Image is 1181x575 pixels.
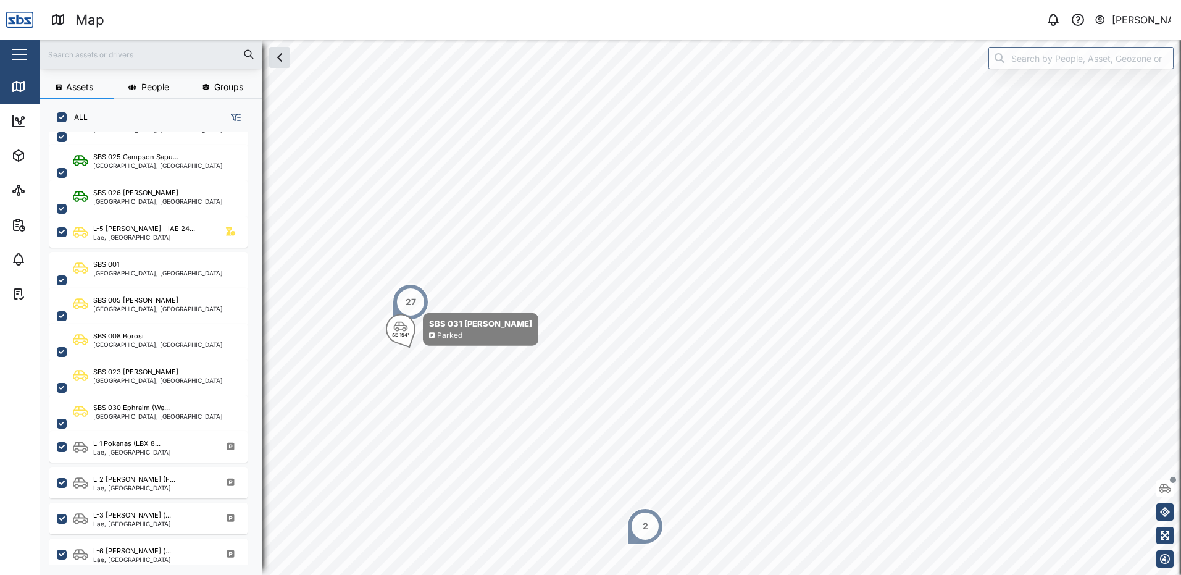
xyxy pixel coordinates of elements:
[93,367,178,377] div: SBS 023 [PERSON_NAME]
[32,149,70,162] div: Assets
[32,183,62,197] div: Sites
[93,162,223,169] div: [GEOGRAPHIC_DATA], [GEOGRAPHIC_DATA]
[93,152,178,162] div: SBS 025 Campson Sapu...
[32,287,66,301] div: Tasks
[93,259,119,270] div: SBS 001
[988,47,1174,69] input: Search by People, Asset, Geozone or Place
[47,45,254,64] input: Search assets or drivers
[437,330,462,342] div: Parked
[214,83,243,91] span: Groups
[67,112,88,122] label: ALL
[32,218,74,232] div: Reports
[93,510,171,521] div: L-3 [PERSON_NAME] (...
[643,519,648,533] div: 2
[32,114,88,128] div: Dashboard
[93,403,170,413] div: SBS 030 Ephraim (We...
[93,521,171,527] div: Lae, [GEOGRAPHIC_DATA]
[406,295,416,309] div: 27
[93,224,195,234] div: L-5 [PERSON_NAME] - IAE 24...
[93,331,144,342] div: SBS 008 Borosi
[93,377,223,384] div: [GEOGRAPHIC_DATA], [GEOGRAPHIC_DATA]
[93,474,175,485] div: L-2 [PERSON_NAME] (F...
[386,313,538,346] div: Map marker
[1112,12,1171,28] div: [PERSON_NAME]
[6,6,33,33] img: Main Logo
[1094,11,1171,28] button: [PERSON_NAME]
[93,270,223,276] div: [GEOGRAPHIC_DATA], [GEOGRAPHIC_DATA]
[93,546,171,556] div: L-6 [PERSON_NAME] (...
[32,80,60,93] div: Map
[93,413,223,419] div: [GEOGRAPHIC_DATA], [GEOGRAPHIC_DATA]
[32,253,70,266] div: Alarms
[392,332,410,337] div: SE 154°
[93,449,171,455] div: Lae, [GEOGRAPHIC_DATA]
[75,9,104,31] div: Map
[93,306,223,312] div: [GEOGRAPHIC_DATA], [GEOGRAPHIC_DATA]
[93,234,195,240] div: Lae, [GEOGRAPHIC_DATA]
[93,188,178,198] div: SBS 026 [PERSON_NAME]
[429,317,532,330] div: SBS 031 [PERSON_NAME]
[141,83,169,91] span: People
[627,508,664,545] div: Map marker
[93,556,171,563] div: Lae, [GEOGRAPHIC_DATA]
[40,40,1181,575] canvas: Map
[392,283,429,321] div: Map marker
[93,127,223,133] div: [GEOGRAPHIC_DATA], [GEOGRAPHIC_DATA]
[93,439,161,449] div: L-1 Pokanas (LBX 8...
[93,342,223,348] div: [GEOGRAPHIC_DATA], [GEOGRAPHIC_DATA]
[49,132,261,565] div: grid
[93,295,178,306] div: SBS 005 [PERSON_NAME]
[66,83,93,91] span: Assets
[93,198,223,204] div: [GEOGRAPHIC_DATA], [GEOGRAPHIC_DATA]
[93,485,175,491] div: Lae, [GEOGRAPHIC_DATA]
